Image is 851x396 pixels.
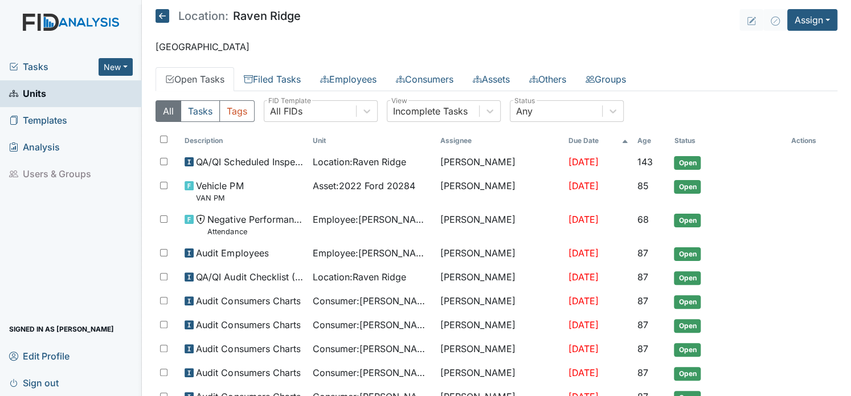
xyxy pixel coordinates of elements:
a: Groups [576,67,636,91]
span: Employee : [PERSON_NAME] [313,246,431,260]
button: Tags [219,100,255,122]
span: Audit Consumers Charts [196,342,300,356]
button: All [156,100,181,122]
span: 87 [637,247,648,259]
span: Open [674,180,701,194]
a: Consumers [386,67,463,91]
span: Location: [178,10,228,22]
span: [DATE] [568,319,599,330]
span: Open [674,367,701,381]
span: Negative Performance Review Attendance [207,213,303,237]
button: Tasks [181,100,220,122]
span: Signed in as [PERSON_NAME] [9,320,114,338]
span: [DATE] [568,156,599,168]
span: 87 [637,367,648,378]
th: Toggle SortBy [564,131,633,150]
span: QA/QI Scheduled Inspection [196,155,303,169]
span: Audit Consumers Charts [196,366,300,379]
span: 87 [637,343,648,354]
th: Toggle SortBy [669,131,786,150]
span: [DATE] [568,271,599,283]
small: VAN PM [196,193,243,203]
span: Consumer : [PERSON_NAME] [313,366,431,379]
div: All FIDs [270,104,302,118]
a: Tasks [9,60,99,74]
th: Toggle SortBy [308,131,436,150]
span: 87 [637,271,648,283]
span: 85 [637,180,649,191]
span: Open [674,156,701,170]
span: 143 [637,156,653,168]
span: Consumer : [PERSON_NAME] [313,318,431,332]
span: Vehicle PM VAN PM [196,179,243,203]
td: [PERSON_NAME] [436,289,563,313]
span: Location : Raven Ridge [313,270,406,284]
td: [PERSON_NAME] [436,361,563,385]
td: [PERSON_NAME] [436,313,563,337]
span: Audit Consumers Charts [196,294,300,308]
span: Audit Consumers Charts [196,318,300,332]
span: Open [674,214,701,227]
td: [PERSON_NAME] [436,150,563,174]
th: Actions [786,131,837,150]
button: New [99,58,133,76]
td: [PERSON_NAME] [436,242,563,266]
span: Open [674,271,701,285]
h5: Raven Ridge [156,9,301,23]
td: [PERSON_NAME] [436,208,563,242]
span: QA/QI Audit Checklist (ICF) [196,270,303,284]
span: Employee : [PERSON_NAME][GEOGRAPHIC_DATA] [313,213,431,226]
a: Open Tasks [156,67,234,91]
span: Open [674,343,701,357]
input: Toggle All Rows Selected [160,136,167,143]
span: [DATE] [568,343,599,354]
button: Assign [787,9,837,31]
span: Analysis [9,138,60,156]
span: 87 [637,319,648,330]
span: Units [9,85,46,103]
span: Sign out [9,374,59,391]
span: [DATE] [568,180,599,191]
span: Consumer : [PERSON_NAME] [313,294,431,308]
td: [PERSON_NAME] [436,337,563,361]
span: [DATE] [568,214,599,225]
span: Open [674,247,701,261]
small: Attendance [207,226,303,237]
td: [PERSON_NAME] [436,266,563,289]
a: Employees [310,67,386,91]
span: Asset : 2022 Ford 20284 [313,179,415,193]
span: Open [674,319,701,333]
a: Filed Tasks [234,67,310,91]
p: [GEOGRAPHIC_DATA] [156,40,837,54]
td: [PERSON_NAME] [436,174,563,208]
div: Any [516,104,533,118]
span: Audit Employees [196,246,268,260]
span: [DATE] [568,295,599,307]
span: Location : Raven Ridge [313,155,406,169]
span: 68 [637,214,649,225]
span: Edit Profile [9,347,69,365]
span: Open [674,295,701,309]
th: Toggle SortBy [633,131,669,150]
th: Toggle SortBy [180,131,308,150]
div: Type filter [156,100,255,122]
span: Consumer : [PERSON_NAME] [313,342,431,356]
th: Assignee [436,131,563,150]
a: Assets [463,67,519,91]
span: 87 [637,295,648,307]
div: Incomplete Tasks [393,104,468,118]
a: Others [519,67,576,91]
span: [DATE] [568,247,599,259]
span: Templates [9,112,67,129]
span: [DATE] [568,367,599,378]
